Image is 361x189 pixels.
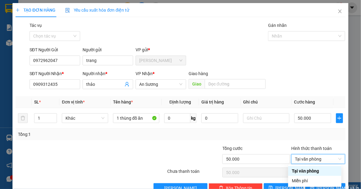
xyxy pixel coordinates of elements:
[169,100,191,104] span: Định lượng
[205,79,266,89] input: Dọc đường
[5,39,14,45] span: CR :
[136,71,153,76] span: VP Nhận
[294,100,315,104] span: Cước hàng
[5,38,55,46] div: 30.000
[58,6,73,12] span: Nhận:
[83,46,133,53] div: Người gửi
[136,46,186,53] div: VP gửi
[139,56,182,65] span: Mỹ Hương
[65,114,104,123] span: Khác
[125,82,129,87] span: user-add
[243,113,289,123] input: Ghi Chú
[190,113,196,123] span: kg
[189,79,205,89] span: Giao
[58,5,107,13] div: An Sương
[34,100,39,104] span: SL
[291,146,332,151] label: Hình thức thanh toán
[222,146,242,151] span: Tổng cước
[30,70,80,77] div: SĐT Người Nhận
[201,100,224,104] span: Giá trị hàng
[16,8,20,12] span: plus
[5,26,54,35] div: 0867004011
[268,23,287,28] label: Gán nhãn
[62,100,85,104] span: Đơn vị tính
[5,5,54,19] div: [PERSON_NAME]
[65,8,70,13] img: icon
[189,71,208,76] span: Giao hàng
[241,96,292,108] th: Ghi chú
[201,113,238,123] input: 0
[113,100,133,104] span: Tên hàng
[58,13,107,20] div: tuấn
[139,80,182,89] span: An Sương
[113,113,159,123] input: VD: Bàn, Ghế
[336,116,342,121] span: plus
[83,70,133,77] div: Người nhận
[5,19,54,26] div: an
[30,46,80,53] div: SĐT Người Gửi
[5,5,15,12] span: Gửi:
[18,131,140,138] div: Tổng: 1
[336,113,343,123] button: plus
[338,9,342,14] span: close
[331,3,349,20] button: Close
[18,113,28,123] button: delete
[16,8,55,13] span: TẠO ĐƠN HÀNG
[167,168,222,179] div: Chưa thanh toán
[295,154,342,164] span: Tại văn phòng
[58,20,107,28] div: 0899490767
[30,23,42,28] label: Tác vụ
[65,8,129,13] span: Yêu cầu xuất hóa đơn điện tử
